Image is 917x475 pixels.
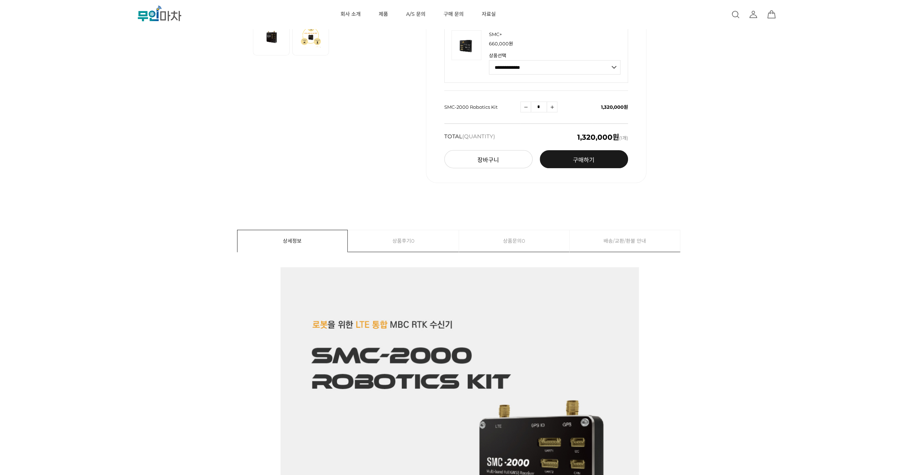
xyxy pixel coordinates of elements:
[444,91,520,124] td: SMC-2000 Robotics Kit
[547,102,557,112] a: 수량증가
[451,30,481,60] img: 4cbe2109cccc46d4e4336cb8213cc47f.png
[570,230,680,252] a: 배송/교환/환불 안내
[489,41,620,46] p: 판매가
[577,134,628,141] span: (1개)
[540,150,628,168] a: 구매하기
[462,133,495,140] span: (QUANTITY)
[573,157,595,163] span: 구매하기
[444,150,533,168] button: 장바구니
[237,230,348,252] a: 상세정보
[601,104,628,110] span: 1,320,000원
[520,102,531,112] a: 수량감소
[489,31,620,38] p: 상품명
[444,134,495,141] strong: TOTAL
[577,133,619,142] em: 1,320,000원
[522,230,525,252] span: 0
[489,53,620,58] strong: 상품선택
[489,41,513,46] span: 660,000원
[459,230,570,252] a: 상품문의0
[348,230,459,252] a: 상품후기0
[411,230,414,252] span: 0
